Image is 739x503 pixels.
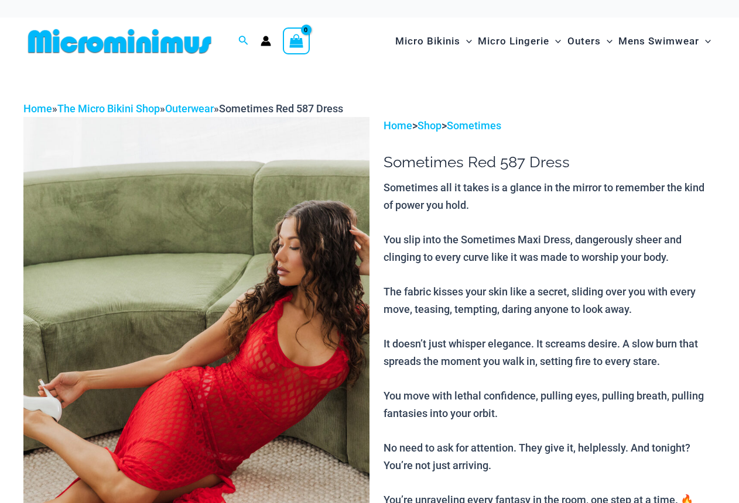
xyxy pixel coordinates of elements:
p: > > [384,117,716,135]
span: Outers [567,26,601,56]
span: » » » [23,102,343,115]
span: Sometimes Red 587 Dress [219,102,343,115]
span: Menu Toggle [699,26,711,56]
a: Micro BikinisMenu ToggleMenu Toggle [392,23,475,59]
a: View Shopping Cart, empty [283,27,310,54]
span: Menu Toggle [460,26,472,56]
span: Menu Toggle [601,26,613,56]
h1: Sometimes Red 587 Dress [384,153,716,171]
span: Mens Swimwear [618,26,699,56]
img: MM SHOP LOGO FLAT [23,28,216,54]
a: Mens SwimwearMenu ToggleMenu Toggle [615,23,714,59]
a: Account icon link [261,36,271,46]
a: Shop [418,119,442,132]
a: OutersMenu ToggleMenu Toggle [564,23,615,59]
a: Home [384,119,412,132]
nav: Site Navigation [391,22,716,61]
span: Menu Toggle [549,26,561,56]
span: Micro Lingerie [478,26,549,56]
a: Home [23,102,52,115]
a: Micro LingerieMenu ToggleMenu Toggle [475,23,564,59]
span: Micro Bikinis [395,26,460,56]
a: Search icon link [238,34,249,49]
a: Sometimes [447,119,501,132]
a: Outerwear [165,102,214,115]
a: The Micro Bikini Shop [57,102,160,115]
